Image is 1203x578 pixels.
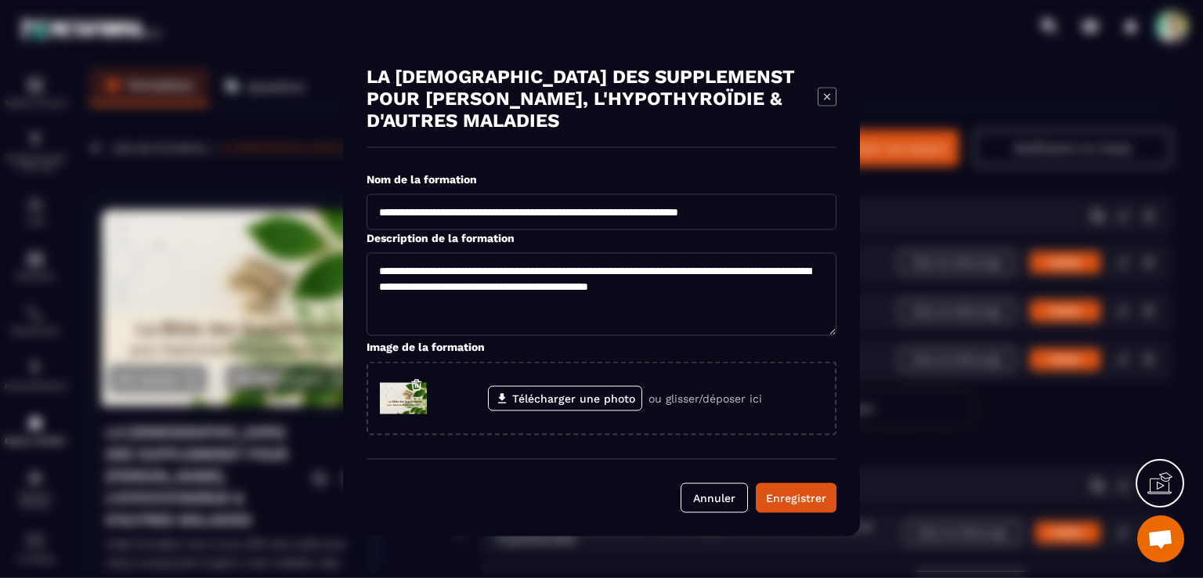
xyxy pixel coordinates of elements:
[367,341,485,353] label: Image de la formation
[766,490,826,506] div: Enregistrer
[488,386,642,411] label: Télécharger une photo
[1137,515,1184,562] a: Ouvrir le chat
[648,392,762,405] p: ou glisser/déposer ici
[367,232,515,244] label: Description de la formation
[367,173,477,186] label: Nom de la formation
[756,483,836,513] button: Enregistrer
[367,66,818,132] p: LA [DEMOGRAPHIC_DATA] DES SUPPLEMENST POUR [PERSON_NAME], L'HYPOTHYROÏDIE & D'AUTRES MALADIES
[681,483,748,513] button: Annuler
